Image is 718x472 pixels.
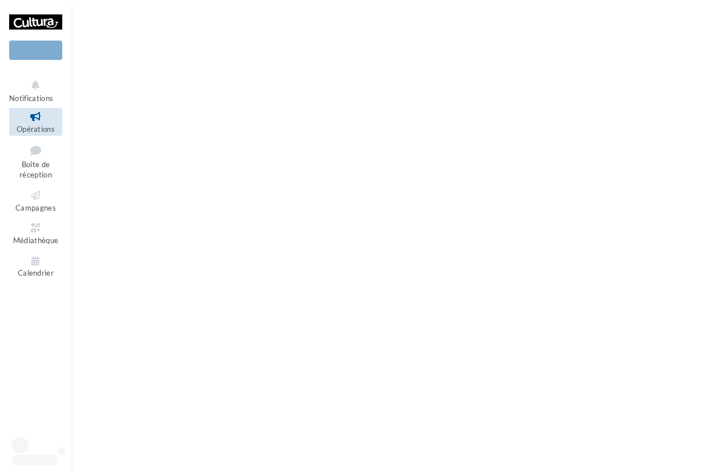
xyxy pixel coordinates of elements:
span: Opérations [17,124,55,134]
span: Boîte de réception [19,160,52,180]
span: Calendrier [18,269,54,278]
span: Campagnes [15,203,56,212]
span: Notifications [9,94,53,103]
a: Calendrier [9,252,62,280]
a: Opérations [9,108,62,136]
a: Boîte de réception [9,140,62,182]
a: Campagnes [9,187,62,215]
span: Médiathèque [13,236,59,245]
a: Médiathèque [9,219,62,247]
div: Nouvelle campagne [9,41,62,60]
